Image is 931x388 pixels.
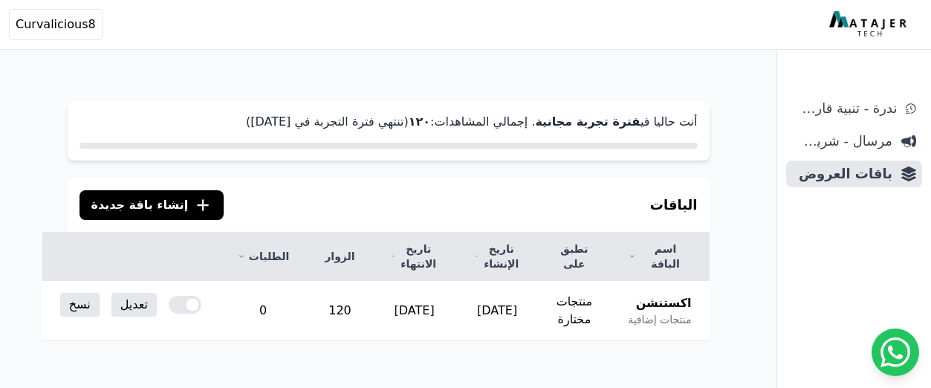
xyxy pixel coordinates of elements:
a: الطلبات [237,249,289,264]
td: [DATE] [373,281,456,341]
h3: الباقات [650,195,698,216]
strong: ١٢۰ [409,114,430,129]
button: Curvalicious8 [9,9,103,40]
span: ندرة - تنبية قارب علي النفاذ [792,98,897,119]
strong: فترة تجربة مجانية [535,114,640,129]
a: تعديل [111,293,157,317]
th: تطبق على [539,233,611,281]
td: 120 [307,281,372,341]
span: مرسال - شريط دعاية [792,131,892,152]
button: إنشاء باقة جديدة [80,190,224,220]
span: اكستنشن [636,294,692,312]
td: [DATE] [456,281,539,341]
span: منتجات إضافية [628,312,691,327]
td: منتجات مختارة [539,281,611,341]
a: تاريخ الانتهاء [391,242,438,271]
p: أنت حاليا في . إجمالي المشاهدات: (تنتهي فترة التجربة في [DATE]) [80,113,698,131]
a: اسم الباقة [628,242,691,271]
th: الزوار [307,233,372,281]
img: MatajerTech Logo [829,11,910,38]
a: تاريخ الإنشاء [474,242,521,271]
span: إنشاء باقة جديدة [91,196,189,214]
span: باقات العروض [792,164,892,184]
td: 0 [219,281,307,341]
a: نسخ [60,293,100,317]
span: Curvalicious8 [16,16,96,33]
